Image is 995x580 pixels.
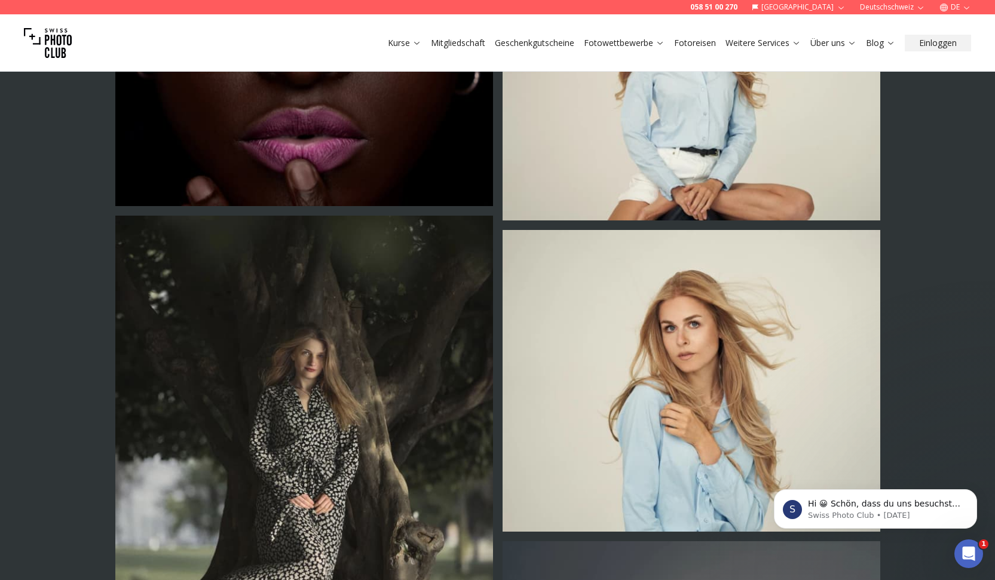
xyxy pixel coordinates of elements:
button: Fotoreisen [669,35,721,51]
a: Blog [866,37,895,49]
button: Mitgliedschaft [426,35,490,51]
button: Geschenkgutscheine [490,35,579,51]
button: Kurse [383,35,426,51]
span: 1 [979,539,988,549]
a: Mitgliedschaft [431,37,485,49]
button: Über uns [806,35,861,51]
a: Weitere Services [725,37,801,49]
a: Kurse [388,37,421,49]
button: Einloggen [905,35,971,51]
button: Fotowettbewerbe [579,35,669,51]
img: Photo by Juan Aramayo [503,230,880,532]
a: Fotowettbewerbe [584,37,665,49]
iframe: Intercom live chat [954,539,983,568]
button: Blog [861,35,900,51]
a: 058 51 00 270 [690,2,737,12]
iframe: Intercom notifications message [756,464,995,548]
img: Swiss photo club [24,19,72,67]
button: Weitere Services [721,35,806,51]
a: Fotoreisen [674,37,716,49]
a: Über uns [810,37,856,49]
a: Geschenkgutscheine [495,37,574,49]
